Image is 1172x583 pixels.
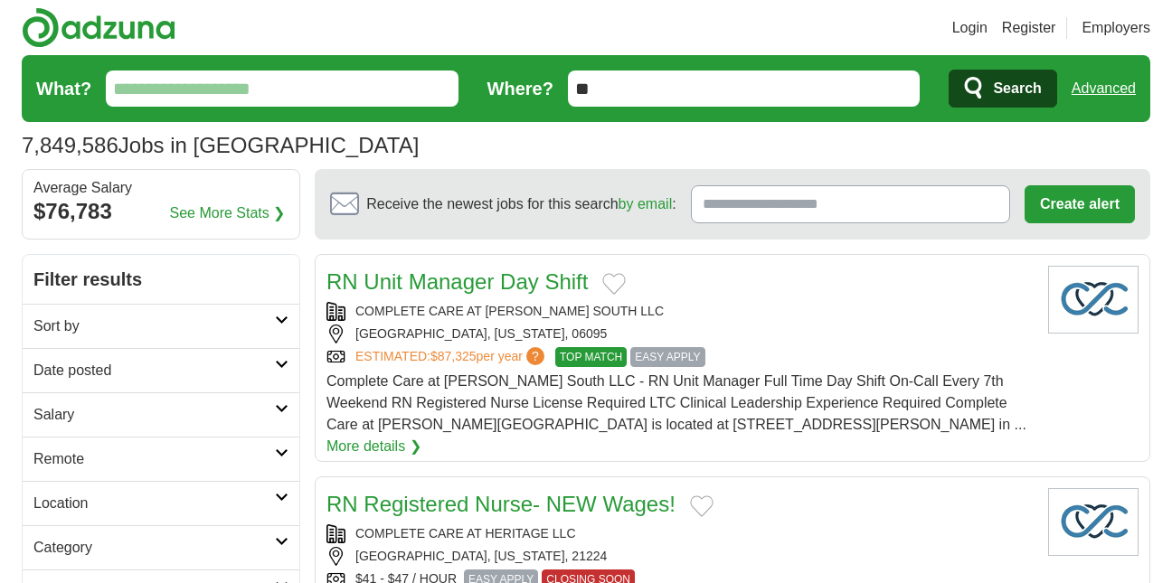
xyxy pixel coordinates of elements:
div: [GEOGRAPHIC_DATA], [US_STATE], 06095 [326,324,1034,343]
button: Search [949,70,1056,108]
span: Search [993,71,1041,107]
a: by email [619,196,673,212]
a: Login [952,17,988,39]
div: COMPLETE CARE AT HERITAGE LLC [326,524,1034,543]
a: Salary [23,392,299,437]
a: See More Stats ❯ [170,202,286,224]
a: Remote [23,437,299,481]
h2: Category [33,537,275,559]
a: Advanced [1072,71,1136,107]
div: [GEOGRAPHIC_DATA], [US_STATE], 21224 [326,547,1034,566]
span: Receive the newest jobs for this search : [366,193,676,215]
div: $76,783 [33,195,288,228]
a: RN Registered Nurse- NEW Wages! [326,492,676,516]
div: Average Salary [33,181,288,195]
a: RN Unit Manager Day Shift [326,269,588,294]
span: TOP MATCH [555,347,627,367]
span: Complete Care at [PERSON_NAME] South LLC - RN Unit Manager Full Time Day Shift On-Call Every 7th ... [326,373,1026,432]
span: 7,849,586 [22,129,118,162]
label: Where? [487,75,553,102]
a: Location [23,481,299,525]
img: Company logo [1048,266,1139,334]
button: Add to favorite jobs [690,495,714,517]
a: Sort by [23,304,299,348]
button: Create alert [1025,185,1135,223]
a: Register [1002,17,1056,39]
h1: Jobs in [GEOGRAPHIC_DATA] [22,133,419,157]
h2: Salary [33,404,275,426]
a: Category [23,525,299,569]
h2: Remote [33,448,275,470]
div: COMPLETE CARE AT [PERSON_NAME] SOUTH LLC [326,302,1034,321]
h2: Date posted [33,360,275,381]
h2: Filter results [23,255,299,304]
a: ESTIMATED:$87,325per year? [355,347,548,367]
h2: Sort by [33,315,275,337]
span: EASY APPLY [630,347,704,367]
img: Adzuna logo [22,7,175,48]
img: Company logo [1048,488,1139,556]
a: Employers [1082,17,1150,39]
span: ? [526,347,544,365]
span: $87,325 [430,349,477,363]
button: Add to favorite jobs [602,273,626,295]
a: More details ❯ [326,436,421,457]
h2: Location [33,493,275,514]
a: Date posted [23,348,299,392]
label: What? [36,75,91,102]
